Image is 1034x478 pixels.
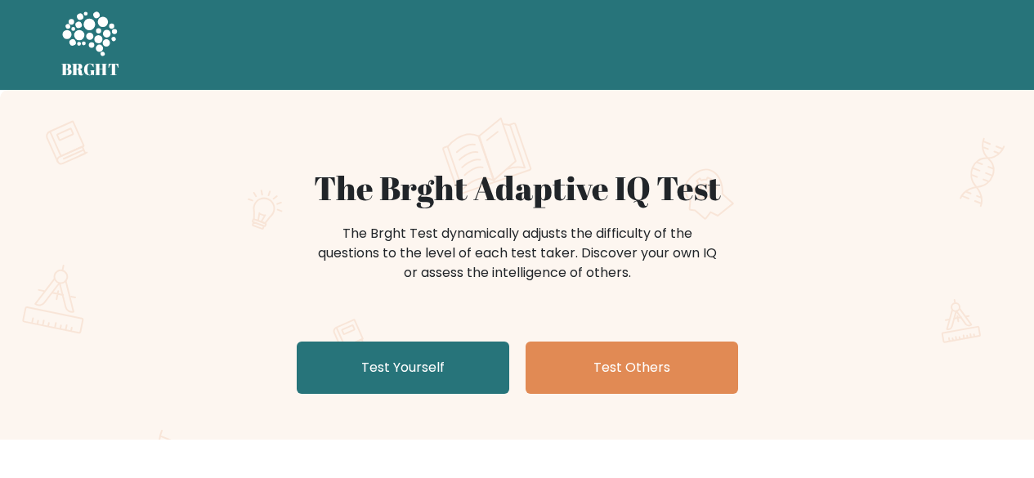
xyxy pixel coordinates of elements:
a: Test Others [526,342,738,394]
h1: The Brght Adaptive IQ Test [119,168,916,208]
div: The Brght Test dynamically adjusts the difficulty of the questions to the level of each test take... [313,224,722,283]
a: BRGHT [61,7,120,83]
a: Test Yourself [297,342,509,394]
h5: BRGHT [61,60,120,79]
